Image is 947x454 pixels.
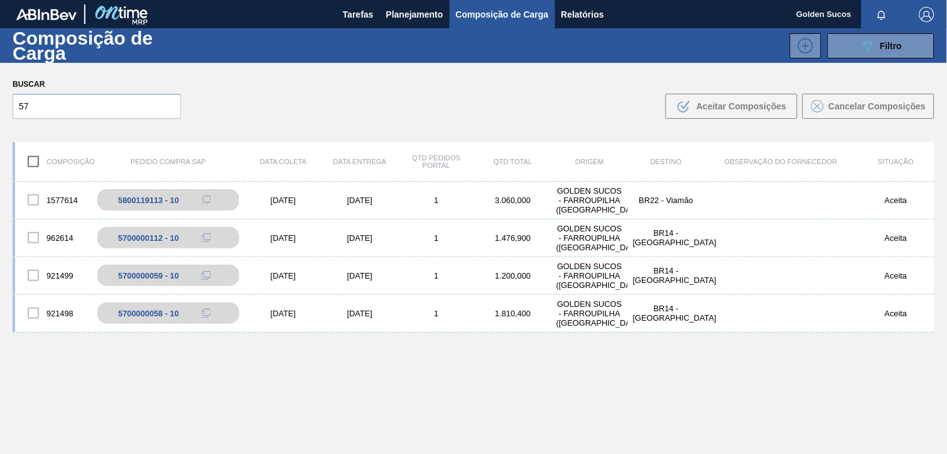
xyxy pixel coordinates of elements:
[118,233,179,243] div: 5700000112 - 10
[245,196,322,205] div: [DATE]
[118,196,179,205] div: 5800119113 - 10
[245,309,322,318] div: [DATE]
[456,7,549,22] span: Composição de Carga
[475,309,551,318] div: 1.810,400
[551,224,628,252] div: GOLDEN SUCOS - FARROUPILHA (RS)
[858,271,934,280] div: Aceita
[828,33,934,58] button: Filtro
[475,271,551,280] div: 1.200,000
[628,228,705,247] div: BR14 - Curitibana
[92,158,245,165] div: Pedido Compra SAP
[628,266,705,285] div: BR14 - Curitibana
[628,304,705,323] div: BR14 - Curitibana
[322,271,398,280] div: [DATE]
[696,101,786,111] span: Aceitar Composições
[858,196,934,205] div: Aceita
[880,41,902,51] span: Filtro
[803,94,934,119] button: Cancelar Composições
[551,158,628,165] div: Origem
[193,230,219,245] div: Copiar
[322,233,398,243] div: [DATE]
[245,233,322,243] div: [DATE]
[13,31,210,60] h1: Composição de Carga
[343,7,374,22] span: Tarefas
[15,148,92,175] div: Composição
[193,268,219,283] div: Copiar
[15,187,92,213] div: 1577614
[322,309,398,318] div: [DATE]
[475,233,551,243] div: 1.476,900
[551,186,628,214] div: GOLDEN SUCOS - FARROUPILHA (RS)
[784,33,821,58] div: Nova Composição
[245,158,322,165] div: Data coleta
[118,309,179,318] div: 5700000058 - 10
[858,233,934,243] div: Aceita
[561,7,604,22] span: Relatórios
[551,262,628,290] div: GOLDEN SUCOS - FARROUPILHA (RS)
[193,306,219,321] div: Copiar
[475,158,551,165] div: Qtd Total
[628,196,705,205] div: BR22 - Viamão
[858,309,934,318] div: Aceita
[475,196,551,205] div: 3.060,000
[15,262,92,289] div: 921499
[398,196,475,205] div: 1
[398,154,475,169] div: Qtd Pedidos Portal
[862,6,902,23] button: Notificações
[193,192,219,208] div: Copiar
[398,309,475,318] div: 1
[386,7,443,22] span: Planejamento
[829,101,926,111] span: Cancelar Composições
[858,158,934,165] div: Situação
[15,224,92,251] div: 962614
[16,9,77,20] img: TNhmsLtSVTkK8tSr43FrP2fwEKptu5GPRR3wAAAABJRU5ErkJggg==
[118,271,179,280] div: 5700000059 - 10
[245,271,322,280] div: [DATE]
[666,94,798,119] button: Aceitar Composições
[322,158,398,165] div: Data Entrega
[551,299,628,328] div: GOLDEN SUCOS - FARROUPILHA (RS)
[322,196,398,205] div: [DATE]
[398,271,475,280] div: 1
[919,7,934,22] img: Logout
[15,300,92,326] div: 921498
[398,233,475,243] div: 1
[13,75,181,94] label: Buscar
[628,158,705,165] div: Destino
[705,158,858,165] div: Observação do Fornecedor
